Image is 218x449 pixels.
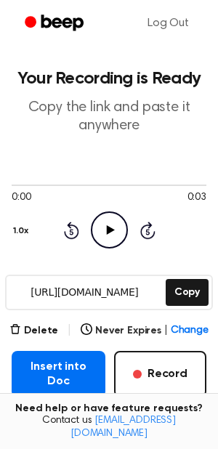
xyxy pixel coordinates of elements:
button: Record [114,351,206,397]
a: [EMAIL_ADDRESS][DOMAIN_NAME] [70,416,176,439]
a: Beep [15,9,97,38]
h1: Your Recording is Ready [12,70,206,87]
a: Log Out [133,6,203,41]
span: | [67,322,72,339]
button: Copy [166,279,209,306]
button: Never Expires|Change [81,323,209,339]
span: 0:03 [187,190,206,206]
button: Insert into Doc [12,351,105,397]
span: Contact us [9,415,209,440]
button: Delete [9,323,58,339]
button: 1.0x [12,219,33,243]
span: | [164,323,168,339]
p: Copy the link and paste it anywhere [12,99,206,135]
span: 0:00 [12,190,31,206]
span: Change [171,323,209,339]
